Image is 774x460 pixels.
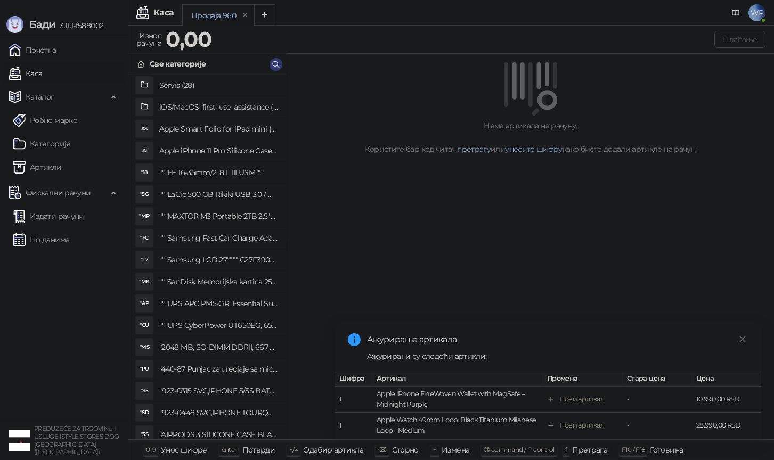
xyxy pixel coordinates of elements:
[739,335,746,343] span: close
[300,120,761,155] div: Нема артикала на рачуну. Користите бар код читач, или како бисте додали артикле на рачун.
[13,110,77,131] a: Робне марке
[650,443,683,457] div: Готовина
[13,157,62,178] a: ArtikliАртикли
[136,360,153,377] div: "PU
[13,133,71,154] a: Категорије
[623,371,692,387] th: Стара цена
[153,9,174,17] div: Каса
[166,26,211,52] strong: 0,00
[136,208,153,225] div: "MP
[378,446,386,454] span: ⌫
[303,443,363,457] div: Одабир артикла
[150,58,206,70] div: Све категорије
[159,317,278,334] h4: """UPS CyberPower UT650EG, 650VA/360W , line-int., s_uko, desktop"""
[565,446,567,454] span: f
[505,144,563,154] a: унесите шифру
[136,426,153,443] div: "3S
[623,413,692,439] td: -
[136,251,153,268] div: "L2
[433,446,436,454] span: +
[238,11,252,20] button: remove
[457,144,491,154] a: претрагу
[13,206,84,227] a: Издати рачуни
[136,382,153,399] div: "S5
[136,120,153,137] div: AS
[136,142,153,159] div: AI
[367,333,748,346] div: Ажурирање артикала
[159,77,278,94] h4: Servis (28)
[9,430,30,451] img: 64x64-companyLogo-77b92cf4-9946-4f36-9751-bf7bb5fd2c7d.png
[136,186,153,203] div: "5G
[159,360,278,377] h4: "440-87 Punjac za uredjaje sa micro USB portom 4/1, Stand."
[146,446,156,454] span: 0-9
[26,86,54,108] span: Каталог
[623,387,692,413] td: -
[372,371,543,387] th: Артикал
[136,229,153,247] div: "FC
[335,371,372,387] th: Шифра
[727,4,744,21] a: Документација
[136,339,153,356] div: "MS
[34,425,119,456] small: PREDUZEĆE ZA TRGOVINU I USLUGE ISTYLE STORES DOO [GEOGRAPHIC_DATA] ([GEOGRAPHIC_DATA])
[559,421,604,431] div: Нови артикал
[159,142,278,159] h4: Apple iPhone 11 Pro Silicone Case - Black
[13,161,26,174] img: Artikli
[442,443,469,457] div: Измена
[692,387,761,413] td: 10.990,00 RSD
[159,208,278,225] h4: """MAXTOR M3 Portable 2TB 2.5"""" crni eksterni hard disk HX-M201TCB/GM"""
[159,164,278,181] h4: """EF 16-35mm/2, 8 L III USM"""
[692,371,761,387] th: Цена
[191,10,236,21] div: Продаја 960
[136,164,153,181] div: "18
[55,21,103,30] span: 3.11.1-f588002
[572,443,607,457] div: Претрага
[159,339,278,356] h4: "2048 MB, SO-DIMM DDRII, 667 MHz, Napajanje 1,8 0,1 V, Latencija CL5"
[289,446,298,454] span: ↑/↓
[159,120,278,137] h4: Apple Smart Folio for iPad mini (A17 Pro) - Sage
[9,39,56,61] a: Почетна
[159,98,278,116] h4: iOS/MacOS_first_use_assistance (4)
[622,446,645,454] span: F10 / F16
[367,350,748,362] div: Ажурирани су следећи артикли:
[543,371,623,387] th: Промена
[242,443,275,457] div: Потврди
[372,413,543,439] td: Apple Watch 49mm Loop: Black Titanium Milanese Loop - Medium
[136,295,153,312] div: "AP
[335,387,372,413] td: 1
[6,16,23,33] img: Logo
[159,382,278,399] h4: "923-0315 SVC,IPHONE 5/5S BATTERY REMOVAL TRAY Držač za iPhone sa kojim se otvara display
[159,426,278,443] h4: "AIRPODS 3 SILICONE CASE BLACK"
[372,387,543,413] td: Apple iPhone FineWoven Wallet with MagSafe – Midnight Purple
[159,186,278,203] h4: """LaCie 500 GB Rikiki USB 3.0 / Ultra Compact & Resistant aluminum / USB 3.0 / 2.5"""""""
[159,229,278,247] h4: """Samsung Fast Car Charge Adapter, brzi auto punja_, boja crna"""
[348,333,361,346] span: info-circle
[26,182,91,203] span: Фискални рачуни
[136,404,153,421] div: "SD
[9,63,42,84] a: Каса
[692,413,761,439] td: 28.990,00 RSD
[222,446,237,454] span: enter
[29,18,55,31] span: Бади
[134,29,164,50] div: Износ рачуна
[254,4,275,26] button: Add tab
[484,446,555,454] span: ⌘ command / ⌃ control
[748,4,765,21] span: WP
[737,333,748,345] a: Close
[136,273,153,290] div: "MK
[13,229,69,250] a: По данима
[159,251,278,268] h4: """Samsung LCD 27"""" C27F390FHUXEN"""
[159,295,278,312] h4: """UPS APC PM5-GR, Essential Surge Arrest,5 utic_nica"""
[392,443,419,457] div: Сторно
[136,317,153,334] div: "CU
[161,443,207,457] div: Унос шифре
[159,273,278,290] h4: """SanDisk Memorijska kartica 256GB microSDXC sa SD adapterom SDSQXA1-256G-GN6MA - Extreme PLUS, ...
[714,31,765,48] button: Плаћање
[128,75,287,439] div: grid
[559,395,604,405] div: Нови артикал
[335,413,372,439] td: 1
[159,404,278,421] h4: "923-0448 SVC,IPHONE,TOURQUE DRIVER KIT .65KGF- CM Šrafciger "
